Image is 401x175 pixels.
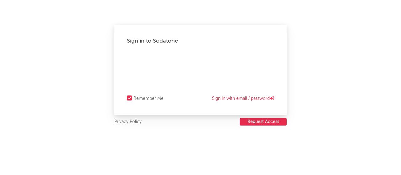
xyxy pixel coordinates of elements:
div: Remember Me [133,95,164,102]
a: Privacy Policy [114,118,142,126]
button: Request Access [240,118,287,126]
div: Sign in to Sodatone [127,37,274,45]
a: Sign in with email / password [212,95,274,102]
